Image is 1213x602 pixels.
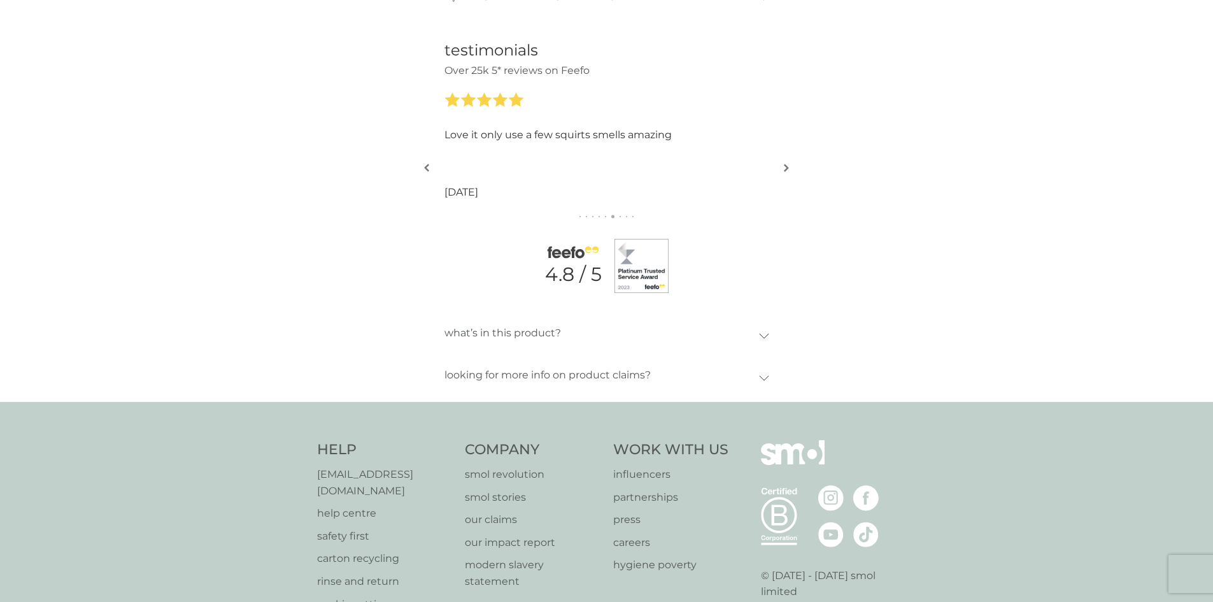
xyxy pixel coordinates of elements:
[544,246,602,259] img: feefo logo
[614,239,669,293] img: feefo badge
[317,550,453,567] a: carton recycling
[465,440,600,460] h4: Company
[317,573,453,590] a: rinse and return
[444,184,478,201] p: [DATE]
[853,485,879,511] img: visit the smol Facebook page
[761,568,897,600] p: © [DATE] - [DATE] smol limited
[444,127,672,143] p: Love it only use a few squirts smells amazing
[444,361,651,390] p: looking for more info on product claims?
[424,163,429,173] img: left-arrow.svg
[444,62,769,79] p: Over 25k 5* reviews on Feefo
[613,440,728,460] h4: Work With Us
[853,522,879,547] img: visit the smol Tiktok page
[317,528,453,545] a: safety first
[818,522,844,547] img: visit the smol Youtube page
[465,557,600,589] a: modern slavery statement
[465,489,600,506] a: smol stories
[784,163,789,173] img: right-arrow.svg
[613,557,728,573] a: hygiene poverty
[317,440,453,460] h4: Help
[613,534,728,551] a: careers
[465,466,600,483] a: smol revolution
[444,41,769,60] h2: testimonials
[465,512,600,528] a: our claims
[761,440,825,484] img: smol
[444,319,561,348] p: what’s in this product?
[545,263,602,286] p: 4.8 / 5
[613,489,728,506] a: partnerships
[613,512,728,528] a: press
[613,466,728,483] a: influencers
[317,505,453,522] a: help centre
[465,534,600,551] a: our impact report
[317,466,453,499] a: [EMAIL_ADDRESS][DOMAIN_NAME]
[818,485,844,511] img: visit the smol Instagram page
